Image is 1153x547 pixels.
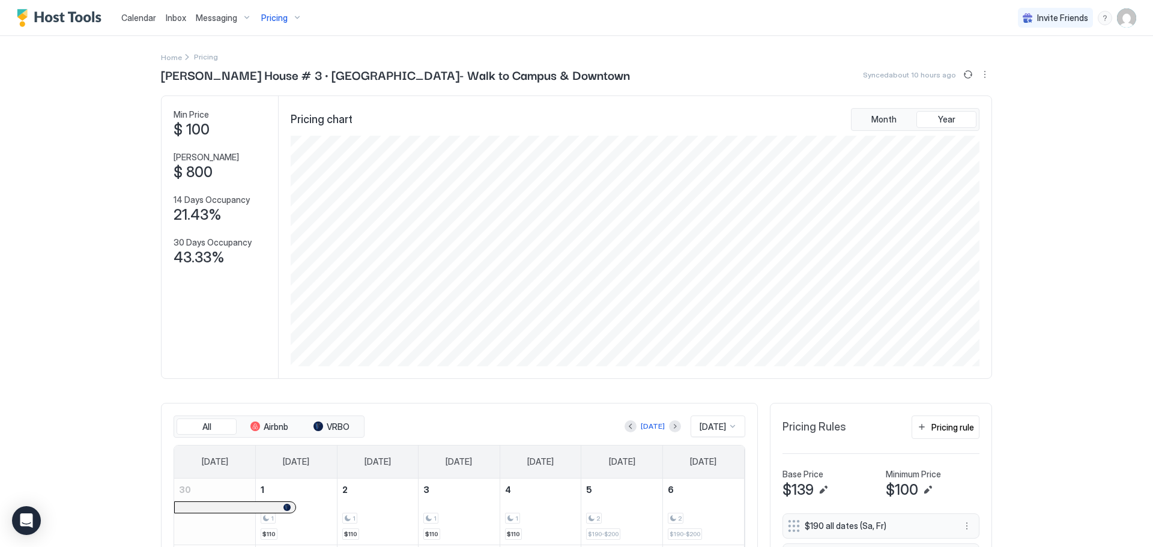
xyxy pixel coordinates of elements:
span: [DATE] [609,456,635,467]
span: Year [938,114,955,125]
td: December 3, 2025 [419,479,500,545]
span: 30 [179,485,191,495]
div: $190 all dates (Sa, Fr) menu [782,513,979,539]
div: tab-group [174,416,365,438]
button: Previous month [625,420,637,432]
td: November 30, 2025 [174,479,256,545]
span: [PERSON_NAME] [174,152,239,163]
a: Inbox [166,11,186,24]
div: [DATE] [641,421,665,432]
a: December 4, 2025 [500,479,581,501]
a: December 3, 2025 [419,479,500,501]
span: Calendar [121,13,156,23]
span: [PERSON_NAME] House # 3 · [GEOGRAPHIC_DATA]- Walk to Campus & Downtown [161,65,630,83]
td: December 1, 2025 [256,479,337,545]
span: Airbnb [264,422,288,432]
span: 2 [342,485,348,495]
a: Host Tools Logo [17,9,107,27]
button: Sync prices [961,67,975,82]
span: 21.43% [174,206,222,224]
span: 3 [423,485,429,495]
span: Base Price [782,469,823,480]
span: 1 [434,515,437,522]
span: 1 [353,515,356,522]
span: $139 [782,481,814,499]
button: VRBO [301,419,362,435]
span: Home [161,53,182,62]
div: tab-group [851,108,979,131]
button: Airbnb [239,419,299,435]
a: Tuesday [353,446,403,478]
div: Breadcrumb [161,50,182,63]
button: Next month [669,420,681,432]
a: Monday [271,446,321,478]
span: 1 [261,485,264,495]
span: $ 800 [174,163,213,181]
div: menu [960,519,974,533]
td: December 2, 2025 [337,479,419,545]
span: 4 [505,485,511,495]
span: 6 [668,485,674,495]
a: Thursday [515,446,566,478]
span: 5 [586,485,592,495]
span: All [202,422,211,432]
td: December 4, 2025 [500,479,581,545]
span: [DATE] [446,456,472,467]
a: December 5, 2025 [581,479,662,501]
button: More options [978,67,992,82]
span: $110 [262,530,276,538]
span: 1 [515,515,518,522]
a: December 6, 2025 [663,479,744,501]
button: More options [960,519,974,533]
span: [DATE] [700,422,726,432]
a: Home [161,50,182,63]
a: Wednesday [434,446,484,478]
button: All [177,419,237,435]
td: December 5, 2025 [581,479,663,545]
span: $190 all dates (Sa, Fr) [805,521,948,531]
span: $110 [344,530,357,538]
a: November 30, 2025 [174,479,255,501]
a: December 1, 2025 [256,479,337,501]
span: [DATE] [527,456,554,467]
button: [DATE] [639,419,667,434]
a: Friday [597,446,647,478]
span: 1 [271,515,274,522]
span: Breadcrumb [194,52,218,61]
button: Edit [816,483,831,497]
span: Pricing [261,13,288,23]
div: Open Intercom Messenger [12,506,41,535]
span: Min Price [174,109,209,120]
button: Pricing rule [912,416,979,439]
a: December 2, 2025 [337,479,419,501]
span: VRBO [327,422,350,432]
a: Saturday [678,446,728,478]
span: Minimum Price [886,469,941,480]
div: menu [978,67,992,82]
span: Synced about 10 hours ago [863,70,956,79]
span: 30 Days Occupancy [174,237,252,248]
span: 2 [678,515,682,522]
span: Messaging [196,13,237,23]
span: [DATE] [365,456,391,467]
div: User profile [1117,8,1136,28]
span: Pricing chart [291,113,353,127]
a: Sunday [190,446,240,478]
button: Year [916,111,976,128]
td: December 6, 2025 [662,479,744,545]
span: $100 [886,481,918,499]
span: [DATE] [283,456,309,467]
span: 14 Days Occupancy [174,195,250,205]
span: $ 100 [174,121,210,139]
span: $190-$200 [670,530,700,538]
span: $190-$200 [588,530,619,538]
div: Pricing rule [931,421,974,434]
a: Calendar [121,11,156,24]
span: 2 [596,515,600,522]
span: Inbox [166,13,186,23]
span: Month [871,114,897,125]
button: Edit [921,483,935,497]
span: $110 [507,530,520,538]
span: [DATE] [202,456,228,467]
